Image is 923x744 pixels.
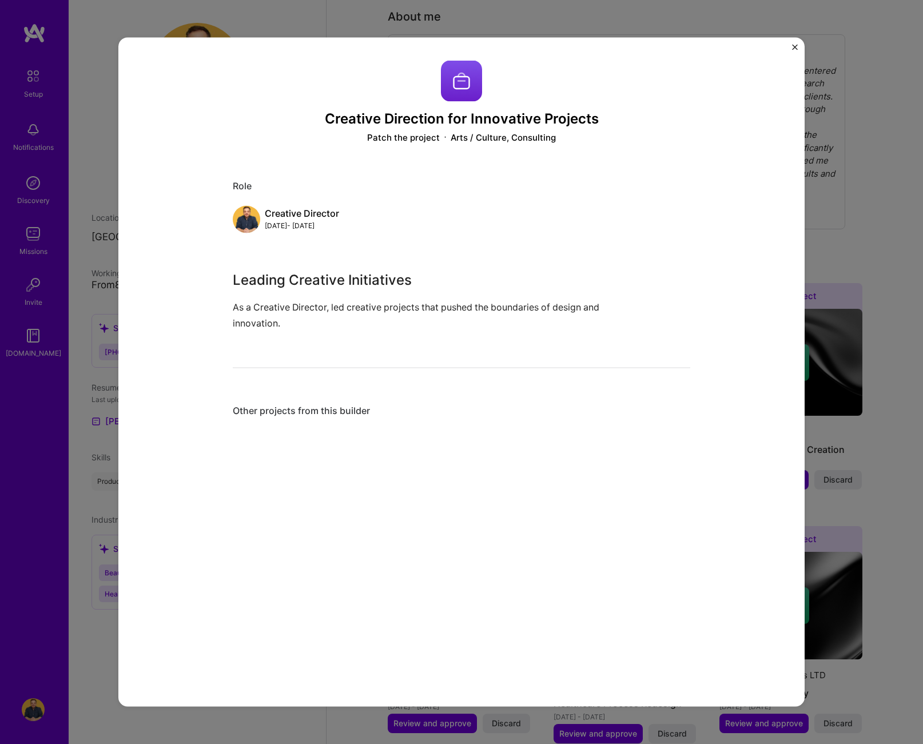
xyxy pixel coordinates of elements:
[792,44,798,56] button: Close
[265,208,339,220] div: Creative Director
[233,404,690,416] div: Other projects from this builder
[233,300,604,331] p: As a Creative Director, led creative projects that pushed the boundaries of design and innovation.
[233,180,690,192] div: Role
[233,270,604,291] h3: Leading Creative Initiatives
[265,220,339,232] div: [DATE] - [DATE]
[367,132,440,144] div: Patch the project
[233,110,690,127] h3: Creative Direction for Innovative Projects
[444,132,446,144] img: Dot
[451,132,556,144] div: Arts / Culture, Consulting
[441,60,482,101] img: Company logo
